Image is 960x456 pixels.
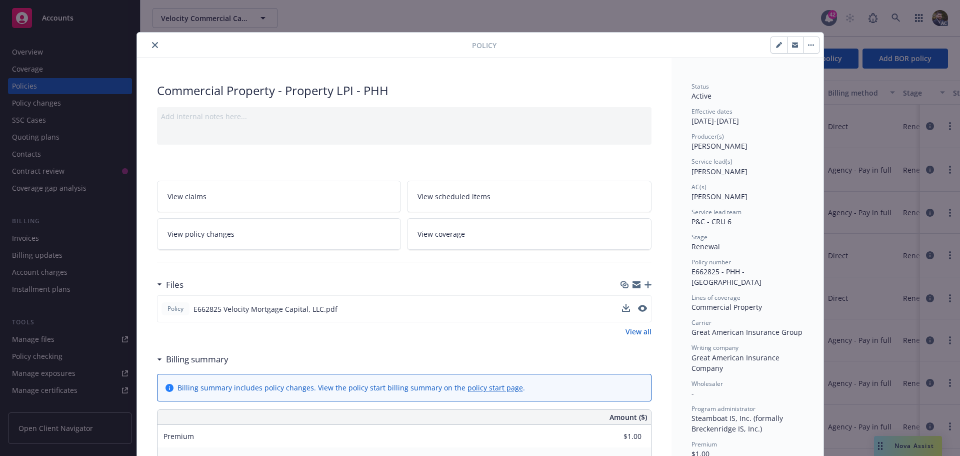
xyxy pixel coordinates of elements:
a: View policy changes [157,218,401,250]
button: download file [622,304,630,314]
div: Add internal notes here... [161,111,647,122]
span: - [691,388,694,398]
div: [DATE] - [DATE] [691,107,803,126]
span: Premium [163,431,194,441]
span: Wholesaler [691,379,723,388]
span: Service lead(s) [691,157,732,166]
button: close [149,39,161,51]
span: View policy changes [167,229,234,239]
div: Billing summary [157,353,228,366]
span: E662825 - PHH - [GEOGRAPHIC_DATA] [691,267,761,287]
span: Program administrator [691,404,755,413]
div: Commercial Property [691,302,803,312]
span: Great American Insurance Group [691,327,802,337]
span: View coverage [417,229,465,239]
div: Commercial Property - Property LPI - PHH [157,82,651,99]
span: Writing company [691,343,738,352]
a: View claims [157,181,401,212]
span: Policy [165,304,185,313]
span: [PERSON_NAME] [691,167,747,176]
span: [PERSON_NAME] [691,192,747,201]
button: download file [622,304,630,312]
span: Renewal [691,242,720,251]
span: [PERSON_NAME] [691,141,747,151]
span: Effective dates [691,107,732,116]
span: Steamboat IS, Inc. (formally Breckenridge IS, Inc.) [691,413,785,433]
span: Service lead team [691,208,741,216]
h3: Files [166,278,183,291]
input: 0.00 [582,429,647,444]
span: Great American Insurance Company [691,353,781,373]
a: policy start page [467,383,523,392]
span: Stage [691,233,707,241]
a: View all [625,326,651,337]
span: AC(s) [691,183,706,191]
span: Policy number [691,258,731,266]
span: E662825 Velocity Mortgage Capital, LLC.pdf [193,304,337,314]
span: Active [691,91,711,101]
span: Premium [691,440,717,448]
div: Billing summary includes policy changes. View the policy start billing summary on the . [177,382,525,393]
span: Lines of coverage [691,293,740,302]
button: preview file [638,305,647,312]
span: View claims [167,191,206,202]
span: Amount ($) [609,412,647,422]
div: Files [157,278,183,291]
button: preview file [638,304,647,314]
span: View scheduled items [417,191,490,202]
span: P&C - CRU 6 [691,217,731,226]
h3: Billing summary [166,353,228,366]
span: Producer(s) [691,132,724,141]
a: View scheduled items [407,181,651,212]
span: Carrier [691,318,711,327]
span: Policy [472,40,496,51]
span: Status [691,82,709,91]
a: View coverage [407,218,651,250]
